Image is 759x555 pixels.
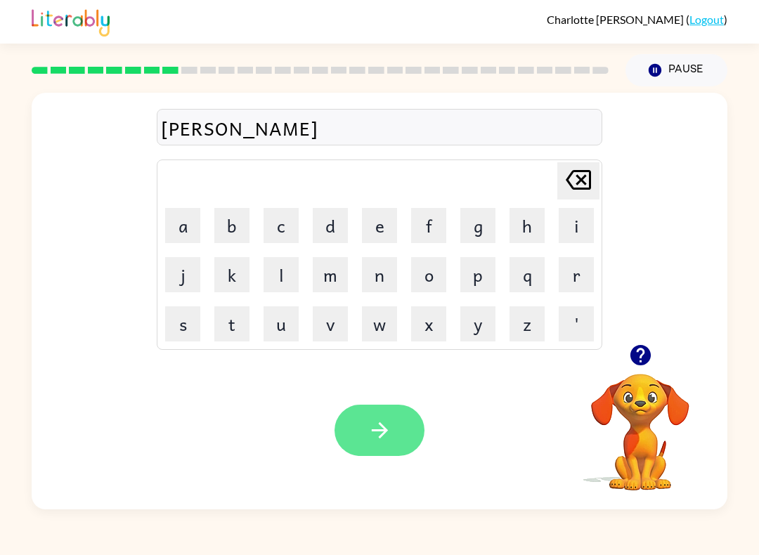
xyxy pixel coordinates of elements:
[559,306,594,341] button: '
[313,257,348,292] button: m
[161,113,598,143] div: [PERSON_NAME]
[411,208,446,243] button: f
[625,54,727,86] button: Pause
[510,257,545,292] button: q
[362,257,397,292] button: n
[547,13,727,26] div: ( )
[264,306,299,341] button: u
[411,257,446,292] button: o
[559,208,594,243] button: i
[460,208,495,243] button: g
[411,306,446,341] button: x
[264,208,299,243] button: c
[362,306,397,341] button: w
[32,6,110,37] img: Literably
[214,306,249,341] button: t
[313,208,348,243] button: d
[559,257,594,292] button: r
[510,208,545,243] button: h
[460,257,495,292] button: p
[510,306,545,341] button: z
[313,306,348,341] button: v
[214,208,249,243] button: b
[460,306,495,341] button: y
[689,13,724,26] a: Logout
[264,257,299,292] button: l
[214,257,249,292] button: k
[165,306,200,341] button: s
[165,257,200,292] button: j
[547,13,686,26] span: Charlotte [PERSON_NAME]
[165,208,200,243] button: a
[570,352,711,492] video: Your browser must support playing .mp4 files to use Literably. Please try using another browser.
[362,208,397,243] button: e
